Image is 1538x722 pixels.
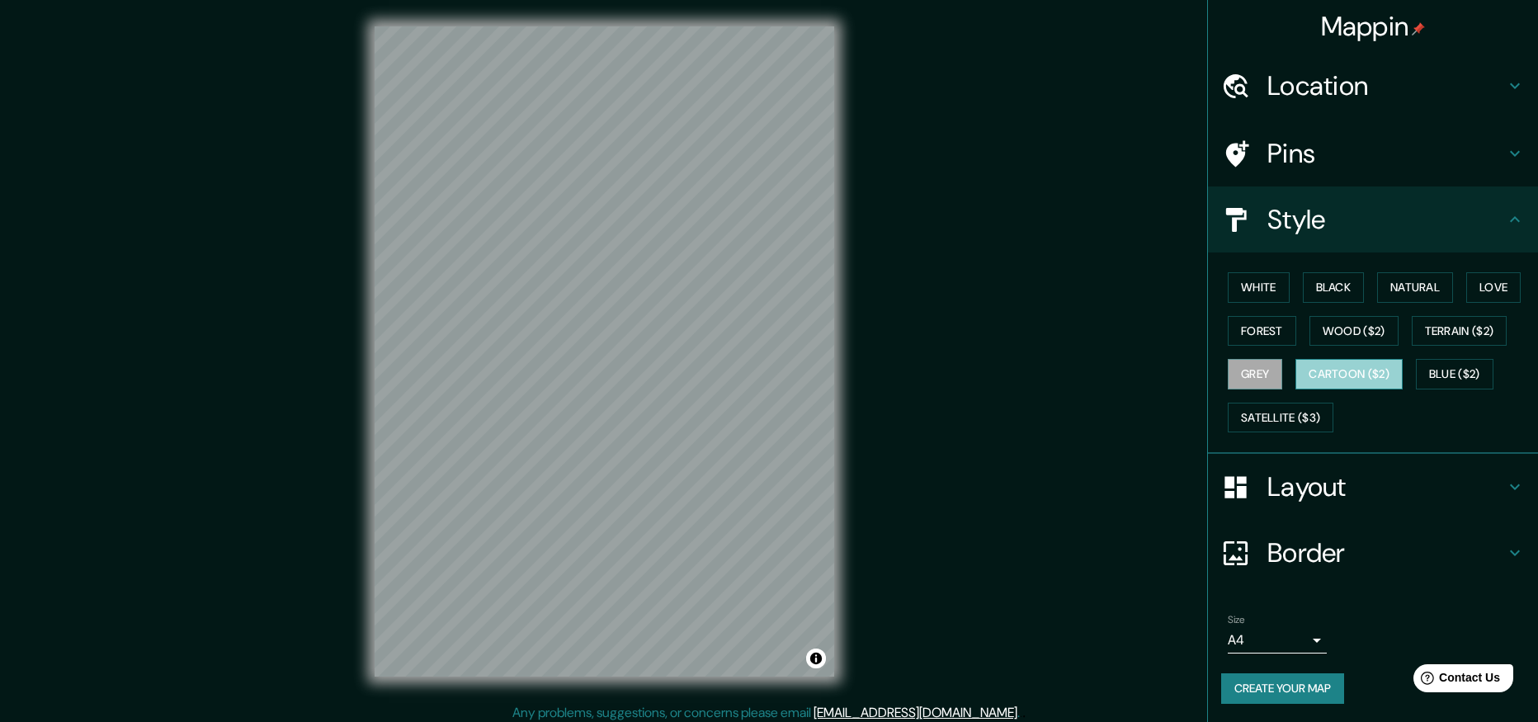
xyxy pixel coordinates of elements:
div: A4 [1228,627,1327,654]
div: Border [1208,520,1538,586]
button: Cartoon ($2) [1295,359,1403,389]
button: Forest [1228,316,1296,347]
button: Blue ($2) [1416,359,1493,389]
button: Toggle attribution [806,649,826,668]
div: Pins [1208,120,1538,186]
div: Style [1208,186,1538,252]
h4: Style [1267,203,1505,236]
button: Black [1303,272,1365,303]
h4: Mappin [1321,10,1426,43]
h4: Layout [1267,470,1505,503]
button: Satellite ($3) [1228,403,1333,433]
button: Natural [1377,272,1453,303]
h4: Border [1267,536,1505,569]
h4: Pins [1267,137,1505,170]
img: pin-icon.png [1412,22,1425,35]
div: Location [1208,53,1538,119]
button: Grey [1228,359,1282,389]
a: [EMAIL_ADDRESS][DOMAIN_NAME] [814,704,1017,721]
button: Create your map [1221,673,1344,704]
button: Wood ($2) [1309,316,1399,347]
h4: Location [1267,69,1505,102]
iframe: Help widget launcher [1391,658,1520,704]
button: Love [1466,272,1521,303]
button: Terrain ($2) [1412,316,1507,347]
button: White [1228,272,1290,303]
canvas: Map [375,26,834,677]
div: Layout [1208,454,1538,520]
label: Size [1228,613,1245,627]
